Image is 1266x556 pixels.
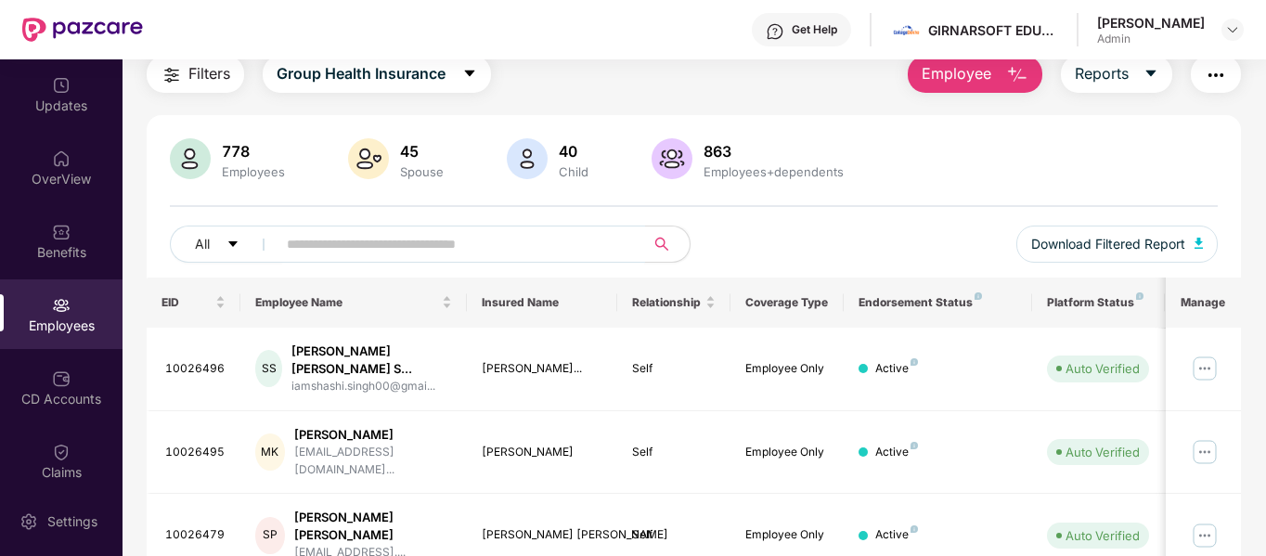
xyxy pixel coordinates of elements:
[291,343,452,378] div: [PERSON_NAME] [PERSON_NAME] S...
[277,62,446,85] span: Group Health Insurance
[644,226,691,263] button: search
[42,512,103,531] div: Settings
[165,526,226,544] div: 10026479
[396,142,447,161] div: 45
[263,56,491,93] button: Group Health Insurancecaret-down
[188,62,230,85] span: Filters
[1195,238,1204,249] img: svg+xml;base64,PHN2ZyB4bWxucz0iaHR0cDovL3d3dy53My5vcmcvMjAwMC9zdmciIHhtbG5zOnhsaW5rPSJodHRwOi8vd3...
[911,525,918,533] img: svg+xml;base64,PHN2ZyB4bWxucz0iaHR0cDovL3d3dy53My5vcmcvMjAwMC9zdmciIHdpZHRoPSI4IiBoZWlnaHQ9IjgiIH...
[482,360,603,378] div: [PERSON_NAME]...
[240,278,467,328] th: Employee Name
[507,138,548,179] img: svg+xml;base64,PHN2ZyB4bWxucz0iaHR0cDovL3d3dy53My5vcmcvMjAwMC9zdmciIHhtbG5zOnhsaW5rPSJodHRwOi8vd3...
[161,295,213,310] span: EID
[1190,354,1220,383] img: manageButton
[1047,295,1149,310] div: Platform Status
[147,278,241,328] th: EID
[911,358,918,366] img: svg+xml;base64,PHN2ZyB4bWxucz0iaHR0cDovL3d3dy53My5vcmcvMjAwMC9zdmciIHdpZHRoPSI4IiBoZWlnaHQ9IjgiIH...
[1097,32,1205,46] div: Admin
[255,433,285,471] div: MK
[911,442,918,449] img: svg+xml;base64,PHN2ZyB4bWxucz0iaHR0cDovL3d3dy53My5vcmcvMjAwMC9zdmciIHdpZHRoPSI4IiBoZWlnaHQ9IjgiIH...
[1225,22,1240,37] img: svg+xml;base64,PHN2ZyBpZD0iRHJvcGRvd24tMzJ4MzIiIHhtbG5zPSJodHRwOi8vd3d3LnczLm9yZy8yMDAwL3N2ZyIgd2...
[396,164,447,179] div: Spouse
[1075,62,1129,85] span: Reports
[792,22,837,37] div: Get Help
[745,444,829,461] div: Employee Only
[255,295,438,310] span: Employee Name
[1190,521,1220,550] img: manageButton
[922,62,991,85] span: Employee
[1136,292,1143,300] img: svg+xml;base64,PHN2ZyB4bWxucz0iaHR0cDovL3d3dy53My5vcmcvMjAwMC9zdmciIHdpZHRoPSI4IiBoZWlnaHQ9IjgiIH...
[632,526,716,544] div: Self
[255,350,282,387] div: SS
[1016,226,1219,263] button: Download Filtered Report
[632,360,716,378] div: Self
[52,149,71,168] img: svg+xml;base64,PHN2ZyBpZD0iSG9tZSIgeG1sbnM9Imh0dHA6Ly93d3cudzMub3JnLzIwMDAvc3ZnIiB3aWR0aD0iMjAiIG...
[218,164,289,179] div: Employees
[745,360,829,378] div: Employee Only
[555,164,592,179] div: Child
[1066,526,1140,545] div: Auto Verified
[1166,278,1241,328] th: Manage
[462,66,477,83] span: caret-down
[19,512,38,531] img: svg+xml;base64,PHN2ZyBpZD0iU2V0dGluZy0yMHgyMCIgeG1sbnM9Imh0dHA6Ly93d3cudzMub3JnLzIwMDAvc3ZnIiB3aW...
[170,226,283,263] button: Allcaret-down
[52,223,71,241] img: svg+xml;base64,PHN2ZyBpZD0iQmVuZWZpdHMiIHhtbG5zPSJodHRwOi8vd3d3LnczLm9yZy8yMDAwL3N2ZyIgd2lkdGg9Ij...
[766,22,784,41] img: svg+xml;base64,PHN2ZyBpZD0iSGVscC0zMngzMiIgeG1sbnM9Imh0dHA6Ly93d3cudzMub3JnLzIwMDAvc3ZnIiB3aWR0aD...
[617,278,730,328] th: Relationship
[652,138,692,179] img: svg+xml;base64,PHN2ZyB4bWxucz0iaHR0cDovL3d3dy53My5vcmcvMjAwMC9zdmciIHhtbG5zOnhsaW5rPSJodHRwOi8vd3...
[1031,234,1185,254] span: Download Filtered Report
[467,278,618,328] th: Insured Name
[170,138,211,179] img: svg+xml;base64,PHN2ZyB4bWxucz0iaHR0cDovL3d3dy53My5vcmcvMjAwMC9zdmciIHhtbG5zOnhsaW5rPSJodHRwOi8vd3...
[1066,443,1140,461] div: Auto Verified
[165,444,226,461] div: 10026495
[908,56,1042,93] button: Employee
[52,296,71,315] img: svg+xml;base64,PHN2ZyBpZD0iRW1wbG95ZWVzIiB4bWxucz0iaHR0cDovL3d3dy53My5vcmcvMjAwMC9zdmciIHdpZHRoPS...
[632,295,702,310] span: Relationship
[859,295,1017,310] div: Endorsement Status
[165,360,226,378] div: 10026496
[875,360,918,378] div: Active
[482,444,603,461] div: [PERSON_NAME]
[1205,64,1227,86] img: svg+xml;base64,PHN2ZyB4bWxucz0iaHR0cDovL3d3dy53My5vcmcvMjAwMC9zdmciIHdpZHRoPSIyNCIgaGVpZ2h0PSIyNC...
[893,17,920,44] img: cd%20colored%20full%20logo%20(1).png
[52,443,71,461] img: svg+xml;base64,PHN2ZyBpZD0iQ2xhaW0iIHhtbG5zPSJodHRwOi8vd3d3LnczLm9yZy8yMDAwL3N2ZyIgd2lkdGg9IjIwIi...
[161,64,183,86] img: svg+xml;base64,PHN2ZyB4bWxucz0iaHR0cDovL3d3dy53My5vcmcvMjAwMC9zdmciIHdpZHRoPSIyNCIgaGVpZ2h0PSIyNC...
[291,378,452,395] div: iamshashi.singh00@gmai...
[147,56,244,93] button: Filters
[555,142,592,161] div: 40
[745,526,829,544] div: Employee Only
[700,142,847,161] div: 863
[294,426,452,444] div: [PERSON_NAME]
[875,444,918,461] div: Active
[482,526,603,544] div: [PERSON_NAME] [PERSON_NAME]
[348,138,389,179] img: svg+xml;base64,PHN2ZyB4bWxucz0iaHR0cDovL3d3dy53My5vcmcvMjAwMC9zdmciIHhtbG5zOnhsaW5rPSJodHRwOi8vd3...
[928,21,1058,39] div: GIRNARSOFT EDUCATION SERVICES PRIVATE LIMITED
[1143,66,1158,83] span: caret-down
[52,369,71,388] img: svg+xml;base64,PHN2ZyBpZD0iQ0RfQWNjb3VudHMiIGRhdGEtbmFtZT0iQ0QgQWNjb3VudHMiIHhtbG5zPSJodHRwOi8vd3...
[294,509,452,544] div: [PERSON_NAME] [PERSON_NAME]
[1097,14,1205,32] div: [PERSON_NAME]
[700,164,847,179] div: Employees+dependents
[875,526,918,544] div: Active
[975,292,982,300] img: svg+xml;base64,PHN2ZyB4bWxucz0iaHR0cDovL3d3dy53My5vcmcvMjAwMC9zdmciIHdpZHRoPSI4IiBoZWlnaHQ9IjgiIH...
[195,234,210,254] span: All
[1061,56,1172,93] button: Reportscaret-down
[255,517,284,554] div: SP
[22,18,143,42] img: New Pazcare Logo
[730,278,844,328] th: Coverage Type
[226,238,239,252] span: caret-down
[632,444,716,461] div: Self
[294,444,452,479] div: [EMAIL_ADDRESS][DOMAIN_NAME]...
[644,237,680,252] span: search
[1190,437,1220,467] img: manageButton
[52,76,71,95] img: svg+xml;base64,PHN2ZyBpZD0iVXBkYXRlZCIgeG1sbnM9Imh0dHA6Ly93d3cudzMub3JnLzIwMDAvc3ZnIiB3aWR0aD0iMj...
[218,142,289,161] div: 778
[1066,359,1140,378] div: Auto Verified
[1006,64,1028,86] img: svg+xml;base64,PHN2ZyB4bWxucz0iaHR0cDovL3d3dy53My5vcmcvMjAwMC9zdmciIHhtbG5zOnhsaW5rPSJodHRwOi8vd3...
